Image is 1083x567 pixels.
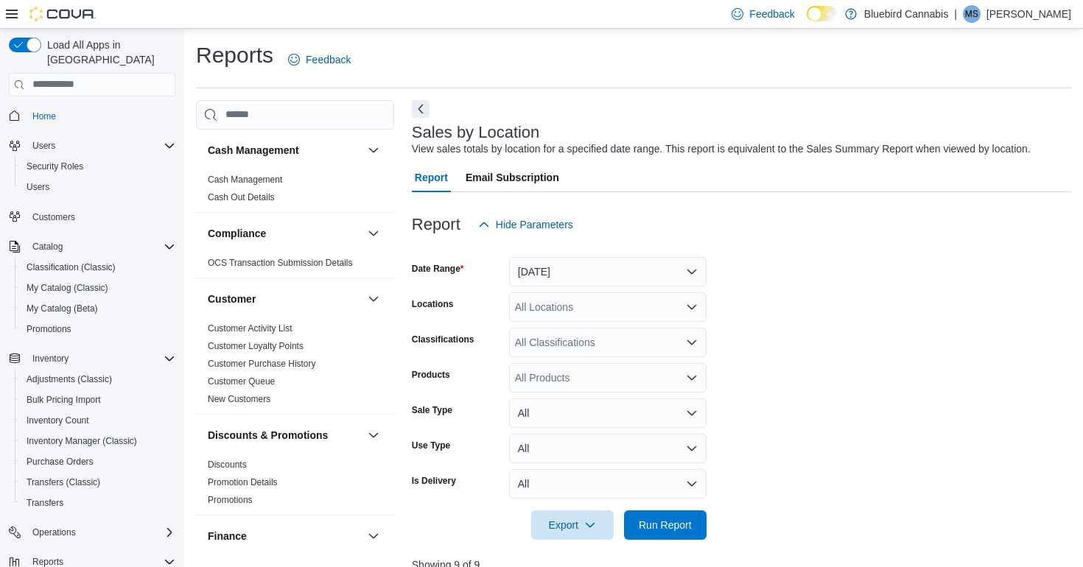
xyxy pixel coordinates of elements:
button: Next [412,100,430,118]
label: Use Type [412,440,450,451]
button: Open list of options [686,372,698,384]
h3: Report [412,216,460,233]
a: Users [21,178,55,196]
button: All [509,434,707,463]
button: Adjustments (Classic) [15,369,181,390]
button: Users [15,177,181,197]
span: Users [32,140,55,152]
span: Catalog [32,241,63,253]
button: Inventory Count [15,410,181,431]
a: Discounts [208,459,247,470]
div: Discounts & Promotions [196,456,394,515]
button: Purchase Orders [15,451,181,472]
h3: Sales by Location [412,124,540,141]
span: My Catalog (Beta) [21,300,175,317]
h3: Finance [208,529,247,543]
span: Report [415,163,448,192]
a: Home [27,108,62,125]
button: Customers [3,206,181,228]
span: Inventory Manager (Classic) [27,435,137,447]
h3: Customer [208,292,256,306]
label: Classifications [412,334,474,345]
button: Catalog [3,236,181,257]
button: Export [531,510,614,540]
button: Inventory Manager (Classic) [15,431,181,451]
button: Classification (Classic) [15,257,181,278]
span: Email Subscription [466,163,559,192]
p: | [954,5,957,23]
button: My Catalog (Classic) [15,278,181,298]
span: Operations [27,524,175,541]
span: Transfers [21,494,175,512]
a: Transfers (Classic) [21,473,106,491]
span: My Catalog (Classic) [27,282,108,294]
span: My Catalog (Beta) [27,303,98,314]
button: Home [3,105,181,127]
span: MS [965,5,978,23]
span: Inventory Manager (Classic) [21,432,175,450]
button: Discounts & Promotions [208,428,362,443]
span: Purchase Orders [21,453,175,471]
h3: Discounts & Promotions [208,428,328,443]
span: Classification (Classic) [21,258,175,276]
span: Hide Parameters [496,217,573,232]
a: Purchase Orders [21,453,99,471]
h1: Reports [196,40,273,70]
a: Customers [27,208,81,226]
button: Users [27,137,61,155]
img: Cova [29,7,96,21]
button: All [509,398,707,428]
span: Feedback [306,52,351,67]
span: Promotions [21,320,175,338]
span: Adjustments (Classic) [27,373,112,385]
button: My Catalog (Beta) [15,298,181,319]
a: Inventory Count [21,412,95,429]
span: New Customers [208,393,270,405]
span: Promotions [27,323,71,335]
span: Run Report [639,518,692,532]
a: Customer Activity List [208,323,292,334]
span: Transfers [27,497,63,509]
span: Adjustments (Classic) [21,370,175,388]
span: Inventory [27,350,175,367]
span: Classification (Classic) [27,261,116,273]
span: Cash Out Details [208,191,275,203]
span: Feedback [749,7,794,21]
span: Load All Apps in [GEOGRAPHIC_DATA] [41,38,175,67]
h3: Compliance [208,226,266,241]
a: Promotion Details [208,477,278,487]
a: My Catalog (Classic) [21,279,114,297]
span: Export [540,510,605,540]
span: Inventory Count [21,412,175,429]
span: Bulk Pricing Import [27,394,101,406]
button: Customer [208,292,362,306]
a: Feedback [282,45,357,74]
label: Locations [412,298,454,310]
a: New Customers [208,394,270,404]
button: Hide Parameters [472,210,579,239]
div: Customer [196,320,394,414]
button: Transfers (Classic) [15,472,181,493]
a: My Catalog (Beta) [21,300,104,317]
span: Home [32,110,56,122]
span: Inventory Count [27,415,89,426]
a: Security Roles [21,158,89,175]
button: Finance [208,529,362,543]
button: Open list of options [686,337,698,348]
a: Inventory Manager (Classic) [21,432,143,450]
span: Transfers (Classic) [21,473,175,491]
a: Cash Management [208,175,282,185]
button: Cash Management [365,141,382,159]
h3: Cash Management [208,143,299,158]
span: Customers [32,211,75,223]
span: Home [27,107,175,125]
button: Transfers [15,493,181,513]
button: Operations [27,524,82,541]
button: Run Report [624,510,707,540]
button: Security Roles [15,156,181,177]
button: Cash Management [208,143,362,158]
button: Users [3,135,181,156]
span: Security Roles [27,161,83,172]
